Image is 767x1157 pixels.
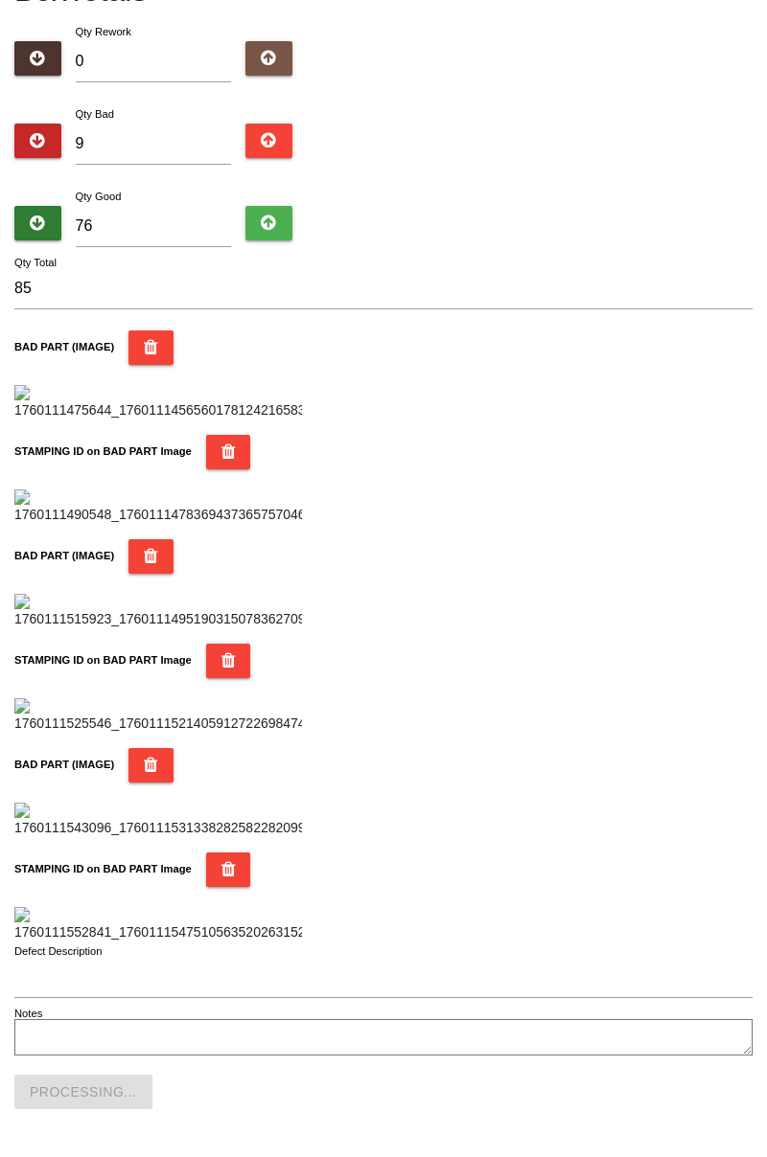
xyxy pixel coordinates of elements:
b: BAD PART (IMAGE) [14,550,114,561]
img: 1760111525546_17601115214059127226984746445194.jpg [14,698,302,734]
label: Qty Total [14,255,57,271]
b: BAD PART (IMAGE) [14,759,114,770]
b: STAMPING ID on BAD PART Image [14,863,192,874]
img: 1760111552841_1760111547510563520263152384505.jpg [14,907,302,942]
label: Notes [14,1006,42,1022]
button: BAD PART (IMAGE) [128,330,174,365]
img: 1760111475644_17601114565601781242165831607536.jpg [14,385,302,420]
label: Defect Description [14,943,103,960]
button: STAMPING ID on BAD PART Image [206,435,251,469]
label: Qty Good [76,191,122,202]
img: 1760111515923_17601114951903150783627095839641.jpg [14,594,302,629]
img: 1760111490548_17601114783694373657570460337224.jpg [14,489,302,525]
b: STAMPING ID on BAD PART Image [14,654,192,666]
label: Qty Rework [76,26,131,37]
button: BAD PART (IMAGE) [128,539,174,574]
button: BAD PART (IMAGE) [128,748,174,783]
b: STAMPING ID on BAD PART Image [14,445,192,457]
button: STAMPING ID on BAD PART Image [206,852,251,887]
button: STAMPING ID on BAD PART Image [206,644,251,678]
label: Qty Bad [76,108,114,120]
img: 1760111543096_1760111531338282582282099880658.jpg [14,803,302,838]
b: BAD PART (IMAGE) [14,341,114,352]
